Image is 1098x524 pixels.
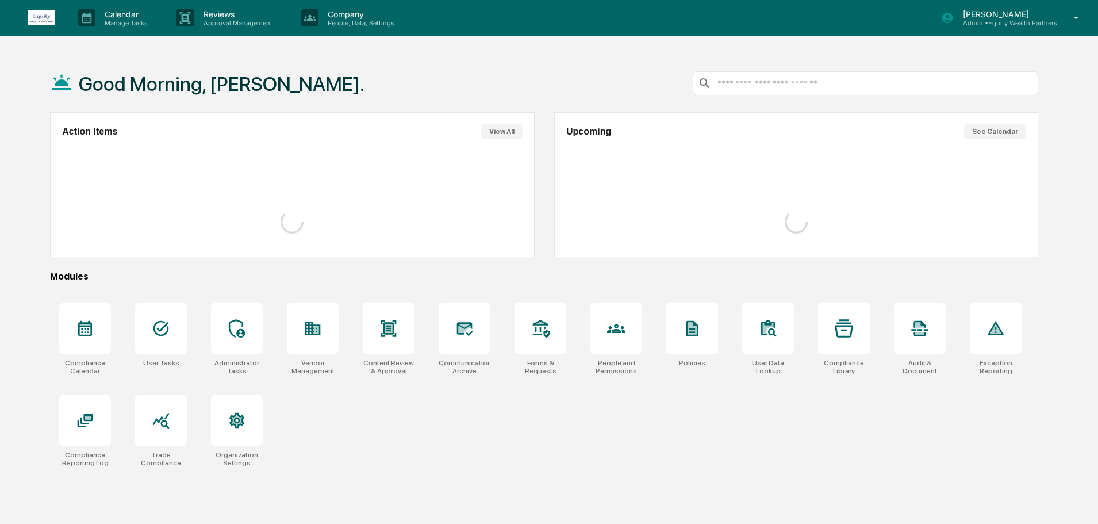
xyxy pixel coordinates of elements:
p: Admin • Equity Wealth Partners [954,19,1057,27]
p: Calendar [95,9,153,19]
button: View All [481,124,523,139]
button: See Calendar [964,124,1026,139]
div: Compliance Library [818,359,870,375]
div: Compliance Reporting Log [59,451,111,467]
div: User Data Lookup [742,359,794,375]
img: logo [28,10,55,25]
div: Organization Settings [211,451,263,467]
div: Exception Reporting [970,359,1022,375]
div: User Tasks [143,359,179,367]
div: Trade Compliance [135,451,187,467]
p: [PERSON_NAME] [954,9,1057,19]
p: Approval Management [194,19,278,27]
p: Reviews [194,9,278,19]
div: Communications Archive [439,359,490,375]
div: People and Permissions [590,359,642,375]
div: Policies [679,359,705,367]
div: Administrator Tasks [211,359,263,375]
div: Forms & Requests [515,359,566,375]
div: Compliance Calendar [59,359,111,375]
div: Audit & Document Logs [894,359,946,375]
div: Content Review & Approval [363,359,414,375]
h2: Action Items [62,127,117,137]
h2: Upcoming [566,127,611,137]
p: People, Data, Settings [318,19,400,27]
h1: Good Morning, [PERSON_NAME]. [79,72,364,95]
p: Manage Tasks [95,19,153,27]
p: Company [318,9,400,19]
div: Modules [50,271,1038,282]
div: Vendor Management [287,359,339,375]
